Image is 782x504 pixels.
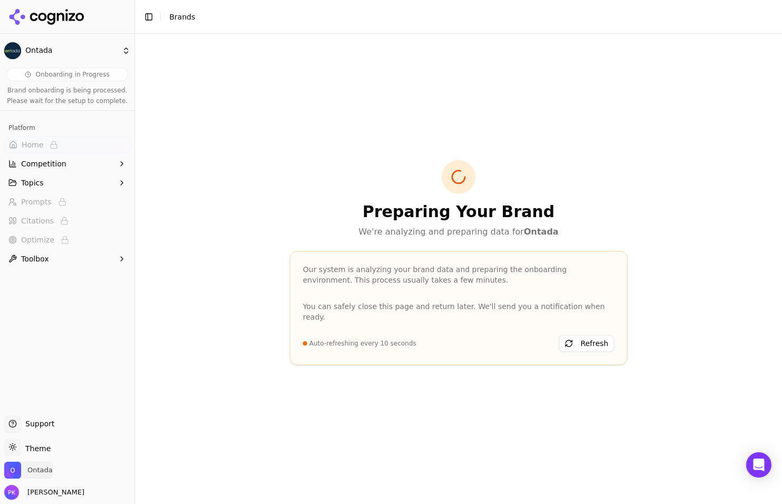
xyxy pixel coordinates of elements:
[21,197,52,207] span: Prompts
[22,139,43,150] span: Home
[23,488,84,497] span: [PERSON_NAME]
[303,264,614,285] div: Our system is analyzing your brand data and preparing the onboarding environment. This process us...
[21,158,66,169] span: Competition
[4,155,130,172] button: Competition
[290,202,627,221] h1: Preparing Your Brand
[4,485,19,500] img: Patty Kellicker
[4,119,130,136] div: Platform
[524,227,559,237] strong: Ontada
[746,452,771,478] div: Open Intercom Messenger
[21,178,44,188] span: Topics
[4,174,130,191] button: Topics
[4,250,130,267] button: Toolbox
[6,86,128,106] p: Brand onboarding is being processed. Please wait for the setup to complete.
[169,12,195,22] nav: breadcrumb
[27,465,53,475] span: Ontada
[4,462,53,479] button: Open organization switcher
[21,418,54,429] span: Support
[4,462,21,479] img: Ontada
[303,301,614,322] p: You can safely close this page and return later. We'll send you a notification when ready.
[290,226,627,238] p: We're analyzing and preparing data for
[21,216,54,226] span: Citations
[35,70,109,79] span: Onboarding in Progress
[169,13,195,21] span: Brands
[21,254,49,264] span: Toolbox
[21,235,54,245] span: Optimize
[559,335,614,352] button: Refresh
[4,485,84,500] button: Open user button
[4,42,21,59] img: Ontada
[25,46,118,55] span: Ontada
[309,339,416,348] span: Auto-refreshing every 10 seconds
[21,444,51,453] span: Theme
